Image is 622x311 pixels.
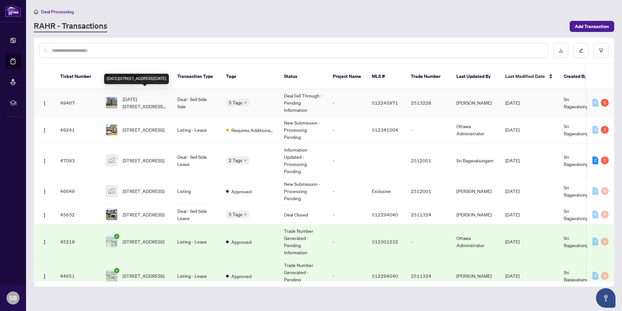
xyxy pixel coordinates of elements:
img: thumbnail-img [106,236,117,247]
span: [STREET_ADDRESS] [123,272,164,279]
td: Listing - Lease [172,225,221,259]
td: [PERSON_NAME] [451,205,500,225]
div: 0 [592,211,598,218]
td: - [406,116,451,143]
th: Tags [221,64,279,89]
th: Ticket Number [55,64,101,89]
img: Logo [42,101,47,106]
td: [PERSON_NAME] [451,178,500,205]
td: New Submission - Processing Pending [279,178,328,205]
td: Listing - Lease [172,259,221,293]
button: Logo [39,209,50,220]
span: 5 Tags [229,211,242,218]
td: 45219 [55,225,101,259]
span: [DATE] [505,188,520,194]
button: Logo [39,271,50,281]
td: [PERSON_NAME] [451,89,500,116]
td: 47093 [55,143,101,178]
span: [DATE] [505,239,520,244]
span: Sri Bagavatsingam [564,123,595,136]
span: [DATE] [505,127,520,133]
td: Deal - Sell Side Sale [172,89,221,116]
img: thumbnail-img [106,209,117,220]
span: Approved [231,273,251,280]
div: 2 [601,99,609,107]
span: [DATE] [505,157,520,163]
span: check-circle [114,268,119,273]
img: Logo [42,189,47,194]
td: Deal Closed [279,205,328,225]
span: [DATE] [505,212,520,217]
span: X12245971 [372,100,398,106]
td: - [328,225,367,259]
span: [DATE] [505,100,520,106]
span: filter [599,48,603,53]
img: thumbnail-img [106,270,117,281]
td: - [328,116,367,143]
td: - [328,178,367,205]
span: [STREET_ADDRESS] [123,157,164,164]
button: edit [574,43,588,58]
button: Logo [39,97,50,108]
div: 2 [601,156,609,164]
td: 45632 [55,205,101,225]
img: logo [5,5,21,17]
span: Sri Bagavatsingam [564,235,595,248]
div: [DATE][STREET_ADDRESS][DATE] [104,74,169,84]
th: Transaction Type [172,64,221,89]
img: thumbnail-img [106,97,117,108]
button: Logo [39,125,50,135]
td: 2511324 [406,205,451,225]
button: Open asap [596,288,615,308]
span: SB [9,293,17,303]
span: Sri Bagavatsingam [564,208,595,221]
span: [DATE] [505,273,520,279]
span: Sri Bagavatsingam [564,154,595,167]
span: [STREET_ADDRESS] [123,126,164,133]
img: Logo [42,274,47,279]
a: RAHR - Transactions [34,21,107,32]
td: - [328,205,367,225]
img: Logo [42,158,47,164]
td: - [328,143,367,178]
img: Logo [42,128,47,133]
span: Last Modified Date [505,73,545,80]
td: Sri Bagavatsingam [451,143,500,178]
div: 2 [592,156,598,164]
img: Logo [42,240,47,245]
span: down [244,159,247,162]
img: thumbnail-img [106,124,117,135]
div: 0 [592,238,598,245]
img: thumbnail-img [106,155,117,166]
span: Approved [231,238,251,245]
span: Sri Bagavatsingam [564,185,595,198]
td: Listing - Lease [172,116,221,143]
td: 49241 [55,116,101,143]
span: [STREET_ADDRESS] [123,211,164,218]
td: Trade Number Generated - Pending Information [279,225,328,259]
th: Last Updated By [451,64,500,89]
th: Status [279,64,328,89]
td: 2512001 [406,143,451,178]
span: [STREET_ADDRESS] [123,187,164,195]
span: down [244,213,247,216]
span: check-circle [114,234,119,239]
th: Created By [559,64,601,89]
td: - [328,259,367,293]
span: X12294040 [372,212,398,217]
td: [PERSON_NAME] [451,259,500,293]
div: 0 [601,187,609,195]
td: 2513228 [406,89,451,116]
div: 0 [601,238,609,245]
div: 0 [592,272,598,280]
th: MLS # [367,64,406,89]
span: [STREET_ADDRESS] [123,238,164,245]
td: Deal - Sell Side Lease [172,143,221,178]
div: 0 [601,211,609,218]
span: Requires Additional Docs [231,126,274,134]
div: 1 [601,126,609,134]
img: Logo [42,213,47,218]
div: 0 [592,187,598,195]
div: 0 [592,99,598,107]
div: 0 [601,272,609,280]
